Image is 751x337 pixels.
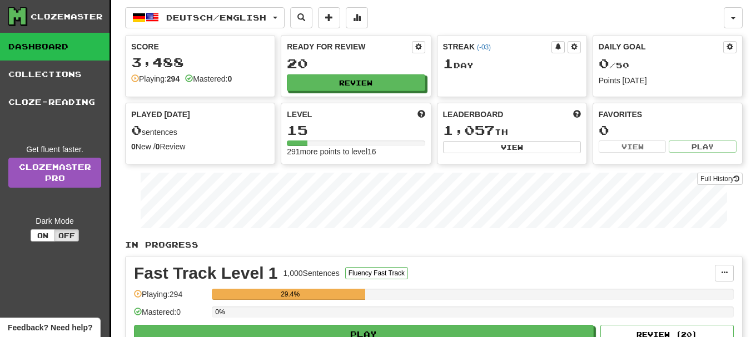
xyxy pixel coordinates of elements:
[417,109,425,120] span: Score more points to level up
[599,140,667,153] button: View
[599,123,737,137] div: 0
[167,74,180,83] strong: 294
[443,123,581,138] div: th
[134,306,206,325] div: Mastered: 0
[599,56,609,71] span: 0
[443,141,581,153] button: View
[131,56,269,69] div: 3,488
[287,109,312,120] span: Level
[443,122,495,138] span: 1,057
[8,215,101,227] div: Dark Mode
[131,73,180,84] div: Playing:
[131,122,142,138] span: 0
[443,41,551,52] div: Streak
[134,265,278,281] div: Fast Track Level 1
[318,7,340,28] button: Add sentence to collection
[131,41,269,52] div: Score
[345,267,408,279] button: Fluency Fast Track
[599,109,737,120] div: Favorites
[599,61,629,70] span: / 50
[284,268,340,279] div: 1,000 Sentences
[287,146,425,157] div: 291 more points to level 16
[443,56,454,71] span: 1
[599,75,737,86] div: Points [DATE]
[287,41,411,52] div: Ready for Review
[8,322,92,333] span: Open feedback widget
[669,140,737,153] button: Play
[290,7,312,28] button: Search sentences
[134,289,206,307] div: Playing: 294
[227,74,232,83] strong: 0
[599,41,723,53] div: Daily Goal
[477,43,491,51] a: (-03)
[131,123,269,138] div: sentences
[287,57,425,71] div: 20
[287,123,425,137] div: 15
[8,144,101,155] div: Get fluent faster.
[131,141,269,152] div: New / Review
[443,109,504,120] span: Leaderboard
[697,173,743,185] button: Full History
[346,7,368,28] button: More stats
[31,229,55,242] button: On
[8,158,101,188] a: ClozemasterPro
[156,142,160,151] strong: 0
[54,229,79,242] button: Off
[166,13,266,22] span: Deutsch / English
[125,7,285,28] button: Deutsch/English
[573,109,581,120] span: This week in points, UTC
[31,11,103,22] div: Clozemaster
[131,142,136,151] strong: 0
[185,73,232,84] div: Mastered:
[215,289,365,300] div: 29.4%
[131,109,190,120] span: Played [DATE]
[125,239,743,250] p: In Progress
[443,57,581,71] div: Day
[287,74,425,91] button: Review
